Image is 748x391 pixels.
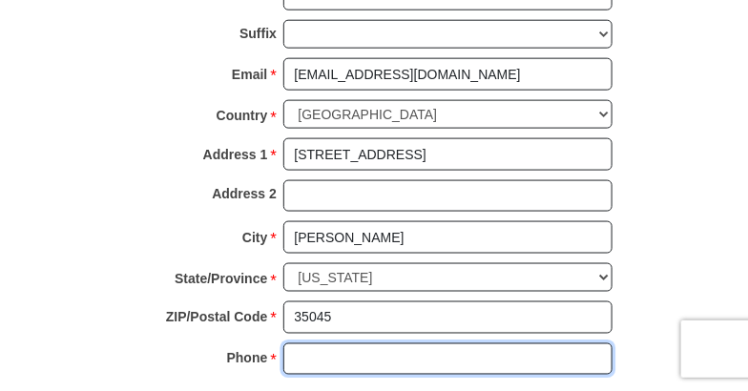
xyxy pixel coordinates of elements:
[217,102,268,129] strong: Country
[227,345,268,372] strong: Phone
[166,304,268,331] strong: ZIP/Postal Code
[212,180,277,207] strong: Address 2
[232,61,267,88] strong: Email
[242,224,267,251] strong: City
[239,20,277,47] strong: Suffix
[175,265,267,292] strong: State/Province
[203,141,268,168] strong: Address 1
